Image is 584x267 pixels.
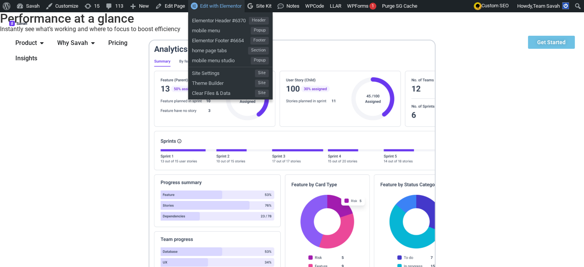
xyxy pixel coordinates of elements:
span: Why Savah [57,38,88,48]
span: Site [255,90,269,97]
a: Theme BuilderSite [188,77,273,87]
span: Site Settings [192,67,255,77]
span: Elementor Header #6370 [192,15,249,25]
a: mobile menuPopup [188,25,273,35]
a: Clear Files & DataSite [188,87,273,97]
span: Theme Builder [192,77,255,87]
span: mobile menu studio [192,55,251,65]
span: Footer [250,37,269,45]
a: Pricing [108,38,127,48]
span: Popup [251,27,269,35]
span: Product [15,38,37,48]
span: Popup [251,57,269,65]
a: Site SettingsSite [188,67,273,77]
img: Logo (2) [9,21,28,27]
span: home page tabs [192,45,248,55]
div: 1 [369,3,376,10]
div: Menu Toggle [9,35,149,66]
span: Site Kit [256,3,271,9]
iframe: Chat Widget [546,230,584,267]
a: Elementor Footer #6654Footer [188,35,273,45]
span: Clear Files & Data [192,87,255,97]
span: Site [255,80,269,87]
a: home page tabsSection [188,45,273,55]
a: mobile menu studioPopup [188,55,273,65]
a: Insights [15,54,37,63]
a: Elementor Header #6370Header [188,15,273,25]
a: Get Started [528,36,575,49]
span: Site [255,70,269,77]
span: Section [248,47,269,55]
nav: Menu [9,35,149,66]
span: Header [249,17,269,25]
span: Elementor Footer #6654 [192,35,250,45]
span: Team Savah [533,3,560,9]
span: Get Started [537,40,566,45]
span: mobile menu [192,25,251,35]
span: Edit with Elementor [200,3,242,9]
